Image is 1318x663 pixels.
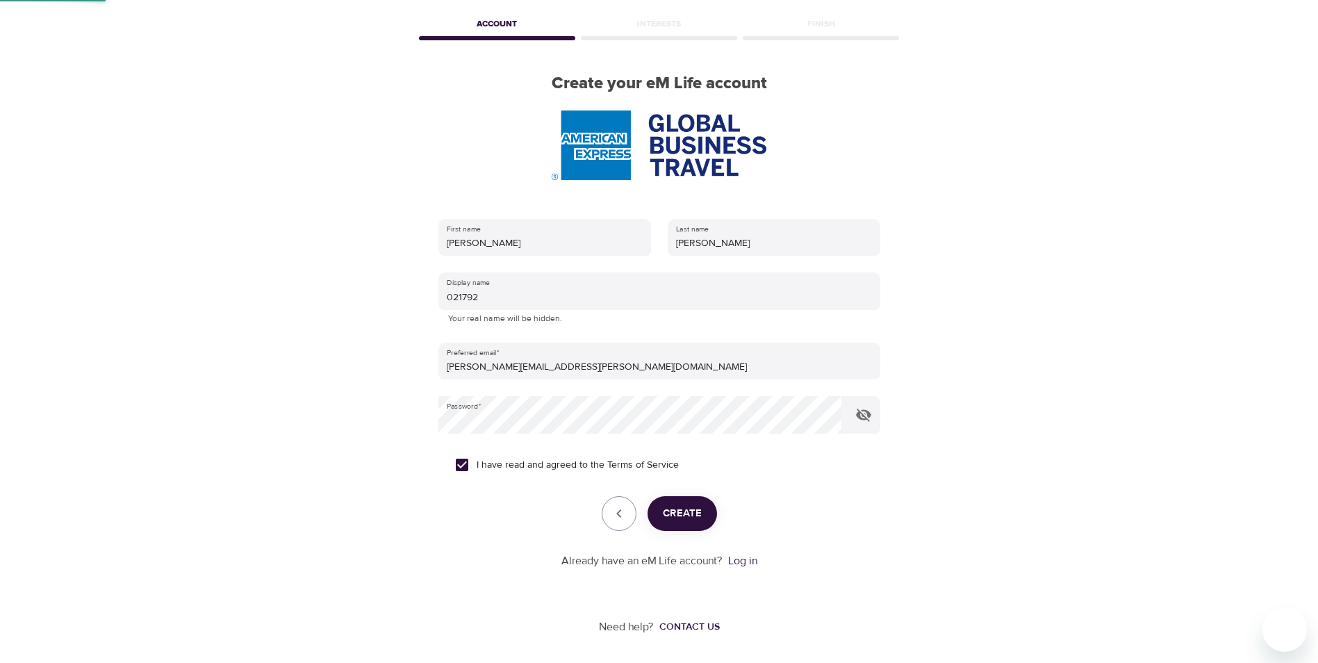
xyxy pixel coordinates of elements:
[663,505,702,523] span: Create
[1262,607,1307,652] iframe: Button to launch messaging window
[552,110,766,180] img: AmEx%20GBT%20logo.png
[477,458,679,473] span: I have read and agreed to the
[561,553,723,569] p: Already have an eM Life account?
[654,620,720,634] a: Contact us
[728,554,757,568] a: Log in
[659,620,720,634] div: Contact us
[607,458,679,473] a: Terms of Service
[416,74,903,94] h2: Create your eM Life account
[599,619,654,635] p: Need help?
[448,312,871,326] p: Your real name will be hidden.
[648,496,717,531] button: Create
